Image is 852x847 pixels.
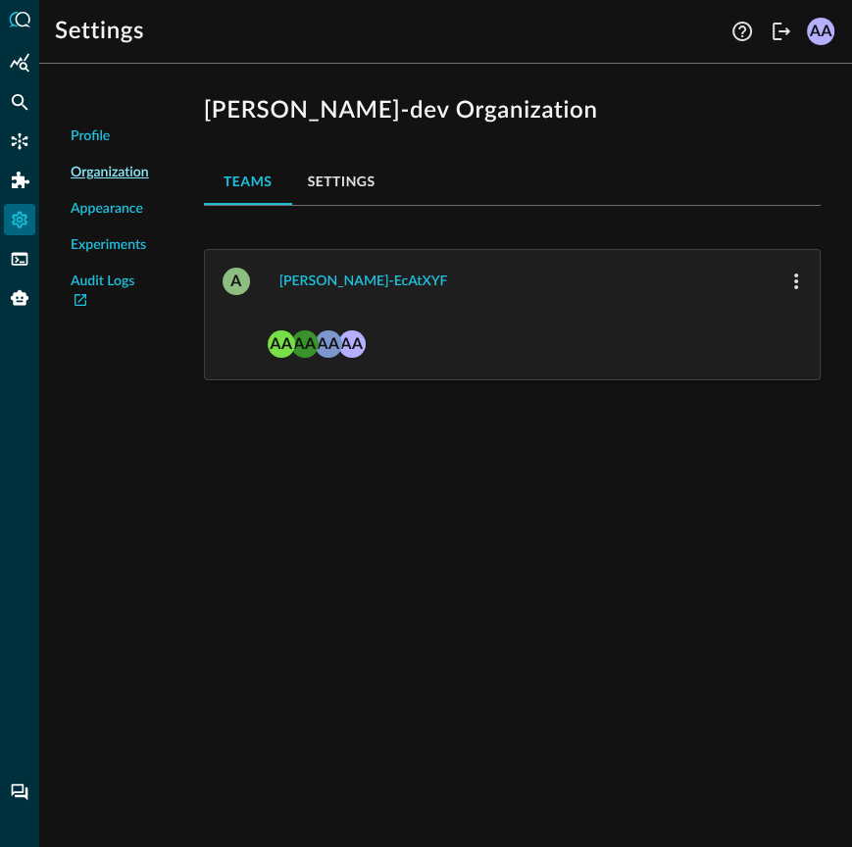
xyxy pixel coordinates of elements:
[223,268,250,295] div: A
[292,158,391,205] button: Settings
[204,95,821,126] h1: [PERSON_NAME]-dev Organization
[4,282,35,314] div: Query Agent
[268,328,295,356] span: a.avnish08+712@gmail.com
[766,16,797,47] button: Logout
[807,18,834,45] div: AA
[71,272,149,313] a: Audit Logs
[71,235,146,256] span: Experiments
[4,243,35,274] div: FSQL
[315,328,342,356] span: a.avnish08+71@gmail.com
[279,270,448,294] div: [PERSON_NAME]-ecAtXYF
[315,330,342,358] div: AA
[268,266,460,297] button: [PERSON_NAME]-ecAtXYF
[4,47,35,78] div: Summary Insights
[5,165,36,196] div: Addons
[204,158,292,205] button: Teams
[268,330,295,358] div: AA
[71,163,149,183] span: Organization
[4,204,35,235] div: Settings
[727,16,758,47] button: Help
[55,16,144,47] h1: Settings
[4,86,35,118] div: Federated Search
[291,330,319,358] div: AA
[338,328,366,356] span: Avnish Anand
[71,126,110,147] span: Profile
[4,776,35,808] div: Chat
[338,330,366,358] div: AA
[4,125,35,157] div: Connectors
[291,328,319,356] span: a.avnish08+713@gmail.com
[71,199,143,220] span: Appearance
